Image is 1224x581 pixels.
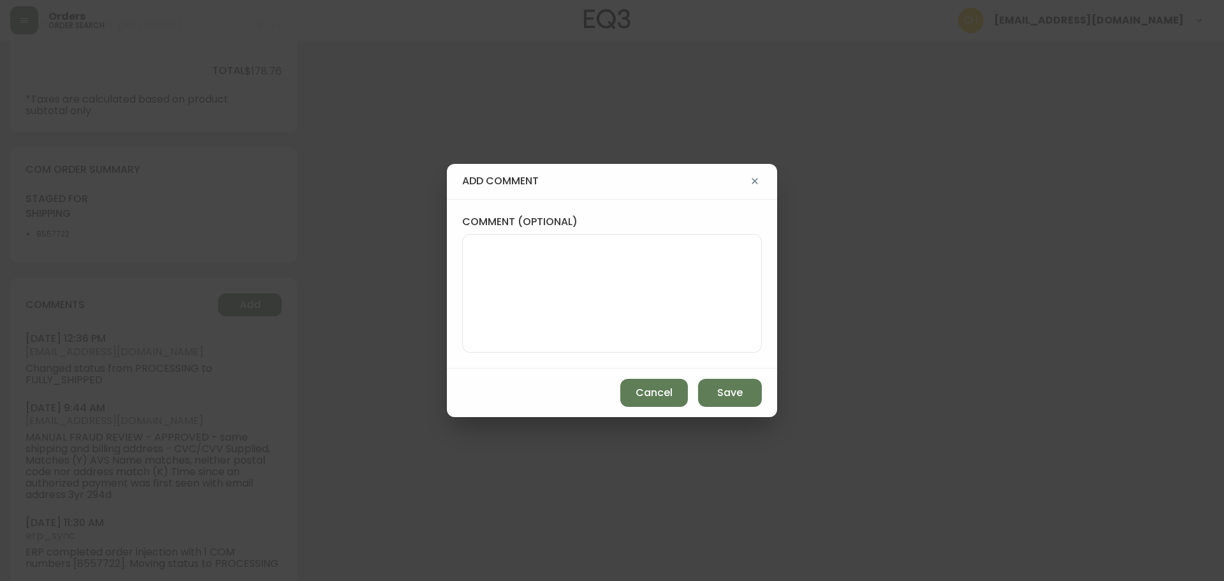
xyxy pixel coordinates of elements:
[462,174,748,188] h4: add comment
[620,379,688,407] button: Cancel
[717,386,743,400] span: Save
[698,379,762,407] button: Save
[462,215,762,229] label: comment (optional)
[636,386,673,400] span: Cancel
